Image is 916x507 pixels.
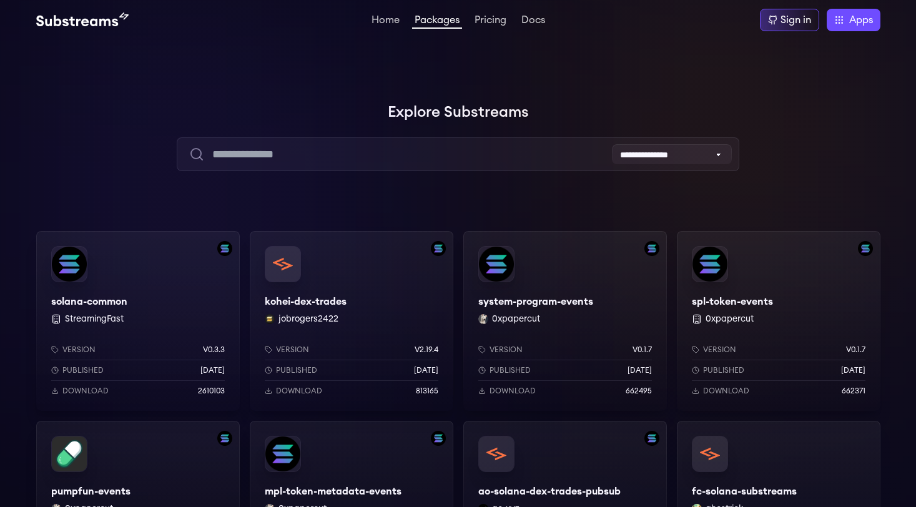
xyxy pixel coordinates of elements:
p: [DATE] [200,365,225,375]
img: Filter by solana network [217,241,232,256]
p: v0.1.7 [633,345,652,355]
p: v0.1.7 [846,345,865,355]
p: [DATE] [841,365,865,375]
h1: Explore Substreams [36,100,880,125]
a: Filter by solana networkspl-token-eventsspl-token-events 0xpapercutVersionv0.1.7Published[DATE]Do... [677,231,880,411]
a: Filter by solana networkkohei-dex-tradeskohei-dex-tradesjobrogers2422 jobrogers2422Versionv2.19.4... [250,231,453,411]
a: Filter by solana networksolana-commonsolana-common StreamingFastVersionv0.3.3Published[DATE]Downl... [36,231,240,411]
p: Published [62,365,104,375]
p: Version [490,345,523,355]
p: Download [703,386,749,396]
img: Filter by solana network [644,431,659,446]
a: Packages [412,15,462,29]
span: Apps [849,12,873,27]
p: Published [703,365,744,375]
p: Download [276,386,322,396]
p: Download [490,386,536,396]
p: 813165 [416,386,438,396]
p: 662371 [842,386,865,396]
p: Published [276,365,317,375]
img: Filter by solana network [431,431,446,446]
a: Filter by solana networksystem-program-eventssystem-program-events0xpapercut 0xpapercutVersionv0.... [463,231,667,411]
p: Published [490,365,531,375]
a: Docs [519,15,548,27]
div: Sign in [781,12,811,27]
p: Version [703,345,736,355]
button: jobrogers2422 [278,313,338,325]
img: Substream's logo [36,12,129,27]
a: Home [369,15,402,27]
button: StreamingFast [65,313,124,325]
button: 0xpapercut [706,313,754,325]
img: Filter by solana network [431,241,446,256]
img: Filter by solana network [644,241,659,256]
p: v2.19.4 [415,345,438,355]
p: [DATE] [414,365,438,375]
img: Filter by solana network [217,431,232,446]
p: [DATE] [628,365,652,375]
p: Version [62,345,96,355]
p: v0.3.3 [203,345,225,355]
p: Version [276,345,309,355]
p: 662495 [626,386,652,396]
p: Download [62,386,109,396]
button: 0xpapercut [492,313,540,325]
a: Sign in [760,9,819,31]
a: Pricing [472,15,509,27]
p: 2610103 [198,386,225,396]
img: Filter by solana network [858,241,873,256]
